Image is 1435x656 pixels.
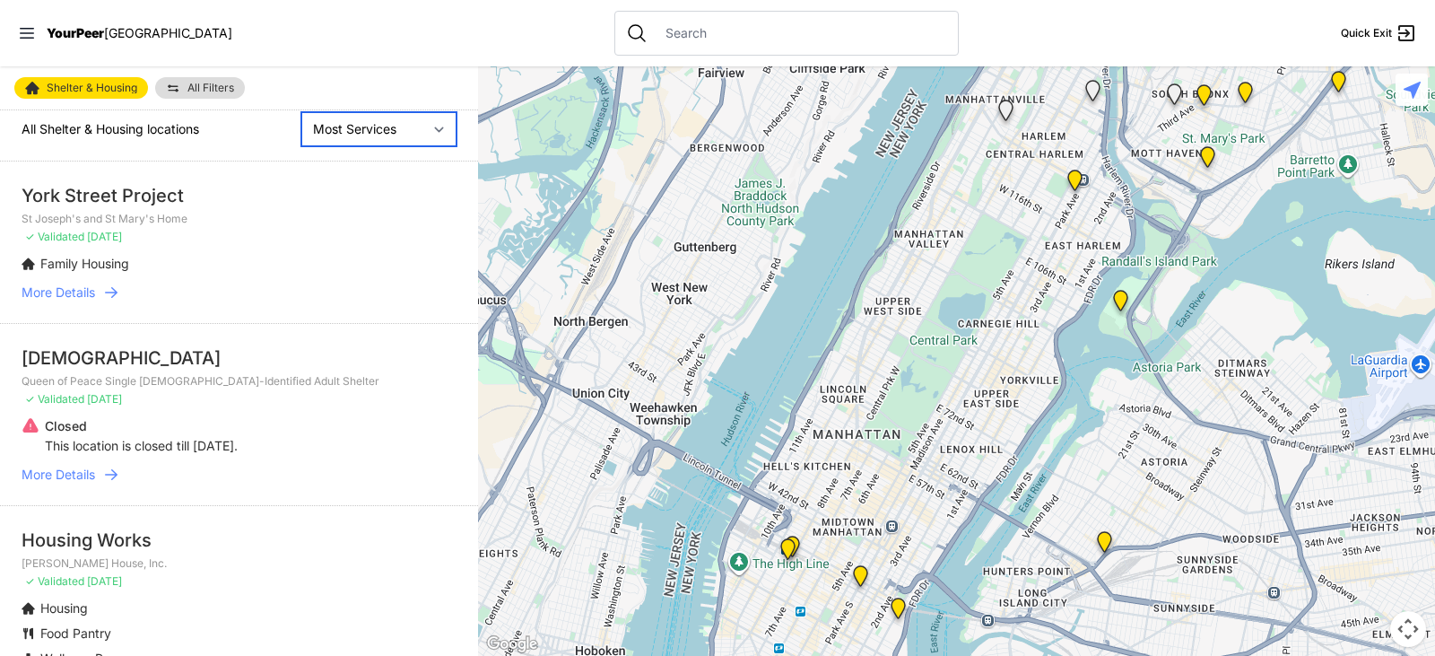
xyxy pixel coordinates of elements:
a: All Filters [155,77,245,99]
div: [DEMOGRAPHIC_DATA] [22,345,457,371]
div: Living Room 24-Hour Drop-In Center [1327,71,1350,100]
span: More Details [22,466,95,484]
div: Antonio Olivieri Drop-in Center [781,536,804,564]
div: Mainchance Adult Drop-in Center [849,565,872,594]
div: Bailey House, Inc. [1064,170,1086,198]
span: [DATE] [87,392,122,406]
span: Food Pantry [40,625,111,641]
a: More Details [22,284,457,302]
span: More Details [22,284,95,302]
p: St Joseph's and St Mary's Home [22,212,457,226]
span: Housing [40,600,88,616]
a: YourPeer[GEOGRAPHIC_DATA] [47,28,232,39]
span: YourPeer [47,25,104,40]
span: Quick Exit [1341,26,1392,40]
div: Keener Men's Shelter [1109,290,1132,319]
span: [DATE] [87,230,122,243]
button: Map camera controls [1390,611,1426,647]
span: All Shelter & Housing locations [22,121,199,136]
a: Shelter & Housing [14,77,148,99]
a: Quick Exit [1341,22,1417,44]
div: 30th Street Intake Center for Men [887,598,909,626]
input: Search [655,24,947,42]
span: Family Housing [40,256,129,271]
span: [GEOGRAPHIC_DATA] [104,25,232,40]
span: ✓ Validated [25,230,84,243]
p: This location is closed till [DATE]. [45,437,238,455]
div: Housing Works [22,528,457,553]
div: Queen of Peace Single Female-Identified Adult Shelter [995,100,1017,128]
a: More Details [22,466,457,484]
a: Open this area in Google Maps (opens a new window) [483,633,542,656]
span: Shelter & Housing [47,83,137,93]
span: All Filters [187,83,234,93]
span: ✓ Validated [25,574,84,588]
span: ✓ Validated [25,392,84,406]
div: Upper West Side, Closed [1082,80,1104,109]
div: ServiceLine [777,538,799,567]
p: Queen of Peace Single [DEMOGRAPHIC_DATA]-Identified Adult Shelter [22,374,457,389]
p: Closed [45,417,238,435]
div: York Street Project [22,183,457,208]
img: Google [483,633,542,656]
p: [PERSON_NAME] House, Inc. [22,556,457,571]
div: Queen of Peace Single Male-Identified Adult Shelter [1163,83,1186,112]
span: [DATE] [87,574,122,588]
div: The Bronx Pride Center [1193,84,1215,113]
div: Hunts Point Multi-Service Center [1234,82,1257,110]
div: Queens - Main Office [1093,531,1116,560]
